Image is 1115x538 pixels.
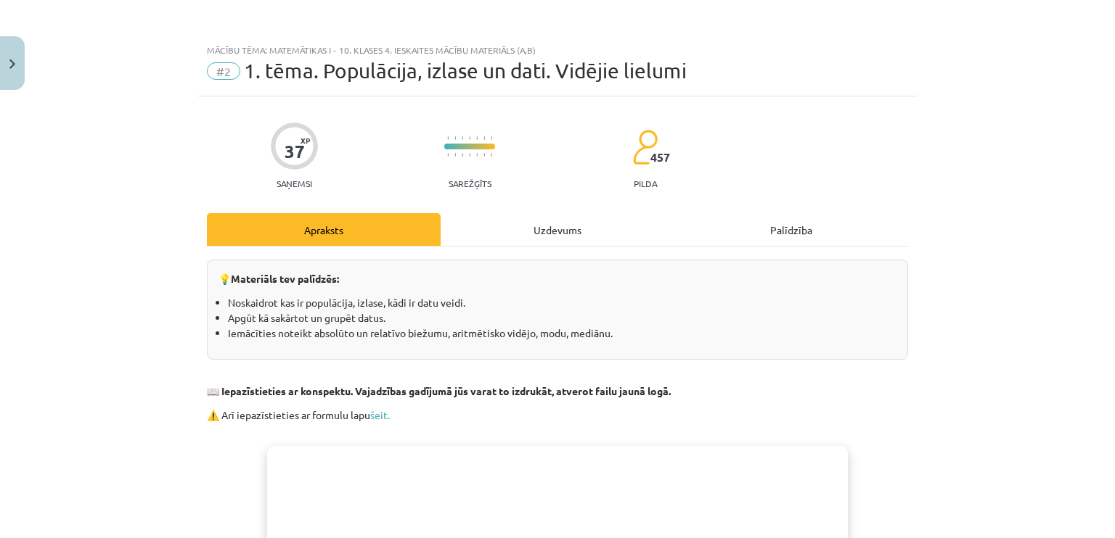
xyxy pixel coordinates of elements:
div: Mācību tēma: Matemātikas i - 10. klases 4. ieskaites mācību materiāls (a,b) [207,45,908,55]
img: icon-short-line-57e1e144782c952c97e751825c79c345078a6d821885a25fce030b3d8c18986b.svg [476,153,478,157]
img: icon-close-lesson-0947bae3869378f0d4975bcd49f059093ad1ed9edebbc8119c70593378902aed.svg [9,59,15,69]
span: XP [301,136,310,144]
img: icon-short-line-57e1e144782c952c97e751825c79c345078a6d821885a25fce030b3d8c18986b.svg [447,153,449,157]
img: icon-short-line-57e1e144782c952c97e751825c79c345078a6d821885a25fce030b3d8c18986b.svg [454,153,456,157]
img: icon-short-line-57e1e144782c952c97e751825c79c345078a6d821885a25fce030b3d8c18986b.svg [462,153,463,157]
img: icon-short-line-57e1e144782c952c97e751825c79c345078a6d821885a25fce030b3d8c18986b.svg [469,136,470,140]
div: Apraksts [207,213,441,246]
p: Saņemsi [271,178,318,189]
img: students-c634bb4e5e11cddfef0936a35e636f08e4e9abd3cc4e673bd6f9a4125e45ecb1.svg [632,129,658,165]
span: #2 [207,62,240,80]
img: icon-short-line-57e1e144782c952c97e751825c79c345078a6d821885a25fce030b3d8c18986b.svg [483,153,485,157]
li: Noskaidrot kas ir populācija, izlase, kādi ir datu veidi. [228,295,897,310]
p: 💡 [218,271,897,286]
span: 1. tēma. Populācija, izlase un dati. Vidējie lielumi [244,59,687,83]
img: icon-short-line-57e1e144782c952c97e751825c79c345078a6d821885a25fce030b3d8c18986b.svg [483,136,485,140]
div: Palīdzība [674,213,908,246]
div: 37 [285,141,305,162]
p: Sarežģīts [449,178,491,189]
img: icon-short-line-57e1e144782c952c97e751825c79c345078a6d821885a25fce030b3d8c18986b.svg [491,153,492,157]
b: Materiāls tev palīdzēs: [231,272,339,285]
img: icon-short-line-57e1e144782c952c97e751825c79c345078a6d821885a25fce030b3d8c18986b.svg [476,136,478,140]
p: pilda [634,178,657,189]
img: icon-short-line-57e1e144782c952c97e751825c79c345078a6d821885a25fce030b3d8c18986b.svg [454,136,456,140]
p: ⚠️ Arī iepazīstieties ar formulu lapu [207,407,908,423]
img: icon-short-line-57e1e144782c952c97e751825c79c345078a6d821885a25fce030b3d8c18986b.svg [447,136,449,140]
strong: 📖 Iepazīstieties ar konspektu. Vajadzības gadījumā jūs varat to izdrukāt, atverot failu jaunā logā. [207,384,671,397]
li: Apgūt kā sakārtot un grupēt datus. [228,310,897,326]
span: 457 [650,151,670,164]
li: Iemācīties noteikt absolūto un relatīvo biežumu, aritmētisko vidējo, modu, mediānu. [228,326,897,341]
img: icon-short-line-57e1e144782c952c97e751825c79c345078a6d821885a25fce030b3d8c18986b.svg [491,136,492,140]
div: Uzdevums [441,213,674,246]
img: icon-short-line-57e1e144782c952c97e751825c79c345078a6d821885a25fce030b3d8c18986b.svg [462,136,463,140]
img: icon-short-line-57e1e144782c952c97e751825c79c345078a6d821885a25fce030b3d8c18986b.svg [469,153,470,157]
a: šeit. [370,408,390,421]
